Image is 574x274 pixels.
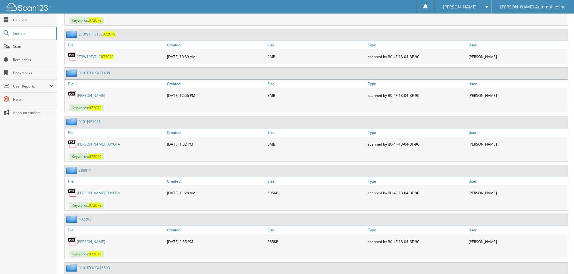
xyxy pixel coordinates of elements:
[89,203,102,208] span: 072079
[79,70,110,75] a: 0101ITOCS421408
[266,89,367,101] div: 3MB
[77,190,120,195] a: [PERSON_NAME] TOYOTA
[366,138,467,150] div: scanned by B0-4F-13-04-BF-9C
[13,97,54,102] span: Help
[89,105,102,110] span: 072079
[165,41,266,49] a: Created
[467,41,568,49] a: User
[68,188,77,197] img: PDF.png
[467,89,568,101] div: [PERSON_NAME]
[13,110,54,115] span: Announcements
[13,44,54,49] span: Scan
[89,251,102,257] span: 072079
[467,226,568,234] a: User
[69,153,104,160] span: Keywords:
[165,80,266,88] a: Created
[13,70,54,75] span: Bookmarks
[165,187,266,199] div: [DATE] 11:28 AM
[165,236,266,248] div: [DATE] 2:35 PM
[77,239,105,244] a: [PERSON_NAME]
[165,89,266,101] div: [DATE] 12:56 PM
[69,17,104,24] span: Keywords:
[467,236,568,248] div: [PERSON_NAME]
[266,226,367,234] a: Size
[366,187,467,199] div: scanned by B0-4F-13-04-BF-9C
[69,202,104,209] span: Keywords:
[366,177,467,185] a: Type
[165,226,266,234] a: Created
[65,41,165,49] a: File
[467,187,568,199] div: [PERSON_NAME]
[443,5,477,9] span: [PERSON_NAME]
[77,54,114,59] a: 2T3W1RFV1LC072079
[266,80,367,88] a: Size
[89,154,102,159] span: 072079
[65,177,165,185] a: File
[165,51,266,63] div: [DATE] 10:39 AM
[544,245,574,274] iframe: Chat Widget
[366,80,467,88] a: Type
[101,54,114,59] span: 072079
[79,168,91,173] a: 380011
[13,31,53,36] span: Search
[89,18,102,23] span: 072079
[79,265,110,270] a: 0101ITOCS415593
[66,69,79,77] img: folder2.png
[79,32,115,37] a: 2T3W1RFV1LC072079
[366,236,467,248] div: scanned by B0-4F-13-04-BF-9C
[266,138,367,150] div: 5MB
[79,119,101,124] a: 0101J421981
[65,80,165,88] a: File
[77,93,105,98] a: [PERSON_NAME]
[13,84,49,89] span: User Reports
[68,91,77,100] img: PDF.png
[79,217,91,222] a: 402292
[467,80,568,88] a: User
[165,138,266,150] div: [DATE] 1:02 PM
[266,41,367,49] a: Size
[6,3,51,11] img: scan123-logo-white.svg
[68,140,77,149] img: PDF.png
[266,187,367,199] div: 506KB
[366,51,467,63] div: scanned by B0-4F-13-04-BF-9C
[68,237,77,246] img: PDF.png
[366,41,467,49] a: Type
[467,51,568,63] div: [PERSON_NAME]
[66,30,79,38] img: folder2.png
[266,128,367,137] a: Size
[103,32,115,37] span: 072079
[165,177,266,185] a: Created
[366,128,467,137] a: Type
[66,215,79,223] img: folder2.png
[266,177,367,185] a: Size
[69,251,104,257] span: Keywords:
[13,57,54,62] span: Reminders
[366,89,467,101] div: scanned by B0-4F-13-04-BF-9C
[69,104,104,111] span: Keywords:
[467,128,568,137] a: User
[500,5,565,9] span: [PERSON_NAME] Automotive Inc
[467,177,568,185] a: User
[66,167,79,174] img: folder2.png
[68,52,77,61] img: PDF.png
[65,226,165,234] a: File
[66,118,79,125] img: folder2.png
[266,236,367,248] div: 385KB
[66,264,79,272] img: folder2.png
[65,128,165,137] a: File
[165,128,266,137] a: Created
[467,138,568,150] div: [PERSON_NAME]
[13,17,54,23] span: Cabinets
[77,142,120,147] a: [PERSON_NAME] TOYOTA
[266,51,367,63] div: 2MB
[366,226,467,234] a: Type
